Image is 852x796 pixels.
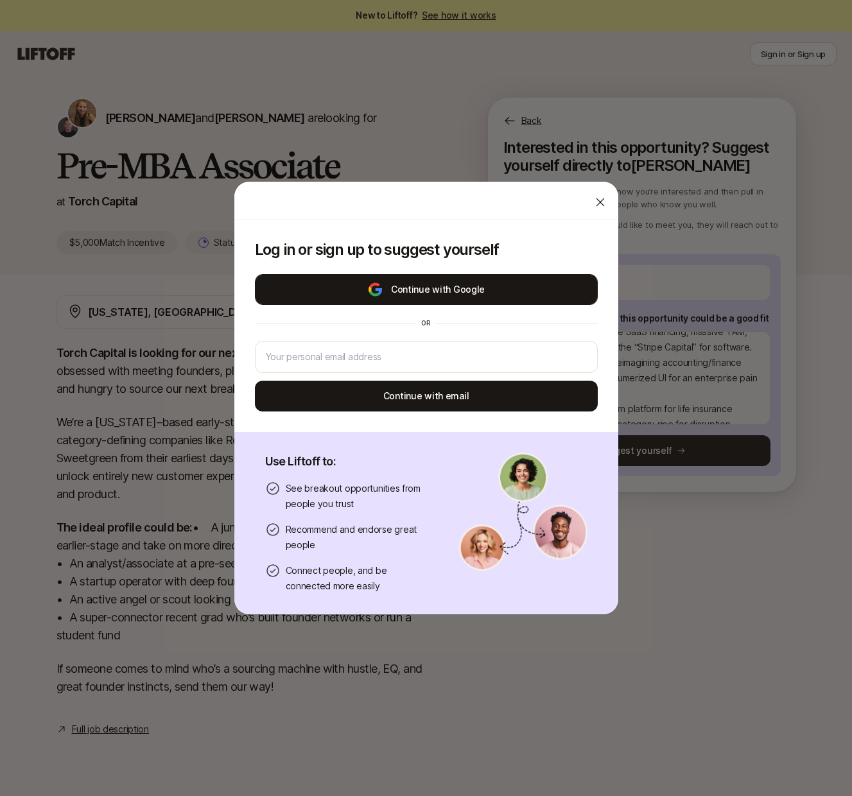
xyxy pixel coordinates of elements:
p: See breakout opportunities from people you trust [286,481,428,512]
p: Recommend and endorse great people [286,522,428,553]
button: Continue with Google [255,274,598,305]
input: Your personal email address [266,349,587,365]
img: signup-banner [459,453,587,571]
button: Continue with email [255,381,598,411]
img: google-logo [367,282,383,297]
p: Connect people, and be connected more easily [286,563,428,594]
div: or [416,318,437,328]
p: Use Liftoff to: [265,453,428,471]
p: Log in or sign up to suggest yourself [255,241,598,259]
